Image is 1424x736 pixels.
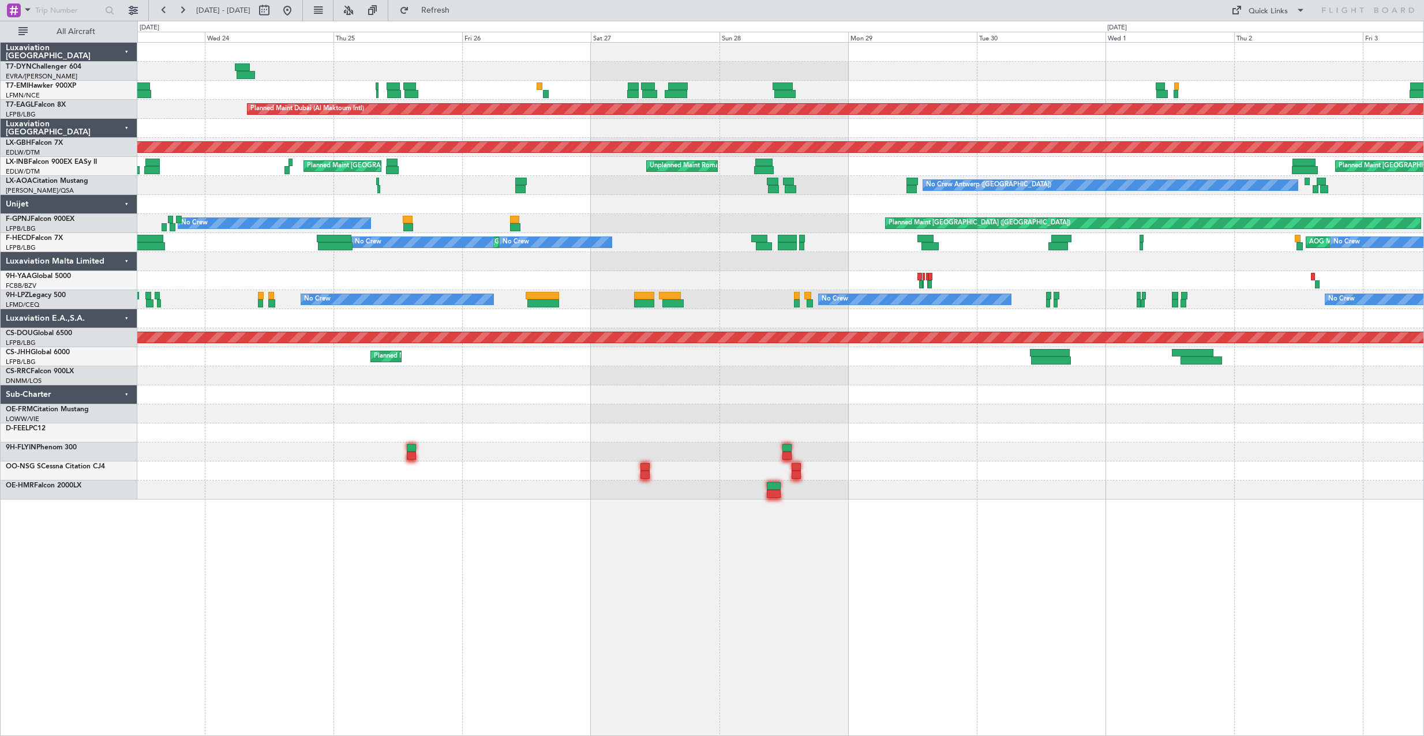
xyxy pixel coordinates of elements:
[6,186,74,195] a: [PERSON_NAME]/QSA
[650,157,753,175] div: Unplanned Maint Roma (Ciampino)
[6,463,41,470] span: OO-NSG S
[6,102,34,108] span: T7-EAGL
[181,215,208,232] div: No Crew
[6,368,31,375] span: CS-RRC
[205,32,333,42] div: Wed 24
[333,32,462,42] div: Thu 25
[6,330,72,337] a: CS-DOUGlobal 6500
[6,159,97,166] a: LX-INBFalcon 900EX EASy II
[6,292,29,299] span: 9H-LPZ
[6,63,32,70] span: T7-DYN
[1106,32,1234,42] div: Wed 1
[6,148,40,157] a: EDLW/DTM
[6,235,31,242] span: F-HECD
[250,100,364,118] div: Planned Maint Dubai (Al Maktoum Intl)
[6,178,88,185] a: LX-AOACitation Mustang
[6,482,34,489] span: OE-HMR
[374,348,556,365] div: Planned Maint [GEOGRAPHIC_DATA] ([GEOGRAPHIC_DATA])
[140,23,159,33] div: [DATE]
[6,482,81,489] a: OE-HMRFalcon 2000LX
[889,215,1070,232] div: Planned Maint [GEOGRAPHIC_DATA] ([GEOGRAPHIC_DATA])
[6,110,36,119] a: LFPB/LBG
[6,178,32,185] span: LX-AOA
[6,444,77,451] a: 9H-FLYINPhenom 300
[6,82,76,89] a: T7-EMIHawker 900XP
[6,463,105,470] a: OO-NSG SCessna Citation CJ4
[6,330,33,337] span: CS-DOU
[13,22,125,41] button: All Aircraft
[6,349,31,356] span: CS-JHH
[307,157,489,175] div: Planned Maint [GEOGRAPHIC_DATA] ([GEOGRAPHIC_DATA])
[1249,6,1288,17] div: Quick Links
[6,406,33,413] span: OE-FRM
[822,291,848,308] div: No Crew
[355,234,381,251] div: No Crew
[6,216,74,223] a: F-GPNJFalcon 900EX
[30,28,122,36] span: All Aircraft
[462,32,591,42] div: Fri 26
[977,32,1106,42] div: Tue 30
[6,281,36,290] a: FCBB/BZV
[6,339,36,347] a: LFPB/LBG
[6,425,29,432] span: D-FEEL
[6,292,66,299] a: 9H-LPZLegacy 500
[6,159,28,166] span: LX-INB
[6,358,36,366] a: LFPB/LBG
[1234,32,1363,42] div: Thu 2
[6,273,32,280] span: 9H-YAA
[6,273,71,280] a: 9H-YAAGlobal 5000
[6,243,36,252] a: LFPB/LBG
[35,2,102,19] input: Trip Number
[591,32,720,42] div: Sat 27
[926,177,1051,194] div: No Crew Antwerp ([GEOGRAPHIC_DATA])
[6,301,39,309] a: LFMD/CEQ
[196,5,250,16] span: [DATE] - [DATE]
[6,425,46,432] a: D-FEELPC12
[6,224,36,233] a: LFPB/LBG
[411,6,460,14] span: Refresh
[6,102,66,108] a: T7-EAGLFalcon 8X
[6,235,63,242] a: F-HECDFalcon 7X
[6,406,89,413] a: OE-FRMCitation Mustang
[720,32,848,42] div: Sun 28
[6,91,40,100] a: LFMN/NCE
[6,140,63,147] a: LX-GBHFalcon 7X
[6,377,42,385] a: DNMM/LOS
[6,140,31,147] span: LX-GBH
[6,63,81,70] a: T7-DYNChallenger 604
[6,82,28,89] span: T7-EMI
[76,32,205,42] div: Tue 23
[1107,23,1127,33] div: [DATE]
[304,291,331,308] div: No Crew
[6,368,74,375] a: CS-RRCFalcon 900LX
[6,72,77,81] a: EVRA/[PERSON_NAME]
[6,444,36,451] span: 9H-FLYIN
[1333,234,1360,251] div: No Crew
[6,216,31,223] span: F-GPNJ
[1328,291,1355,308] div: No Crew
[6,415,39,423] a: LOWW/VIE
[394,1,463,20] button: Refresh
[6,349,70,356] a: CS-JHHGlobal 6000
[1226,1,1311,20] button: Quick Links
[503,234,529,251] div: No Crew
[6,167,40,176] a: EDLW/DTM
[848,32,977,42] div: Mon 29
